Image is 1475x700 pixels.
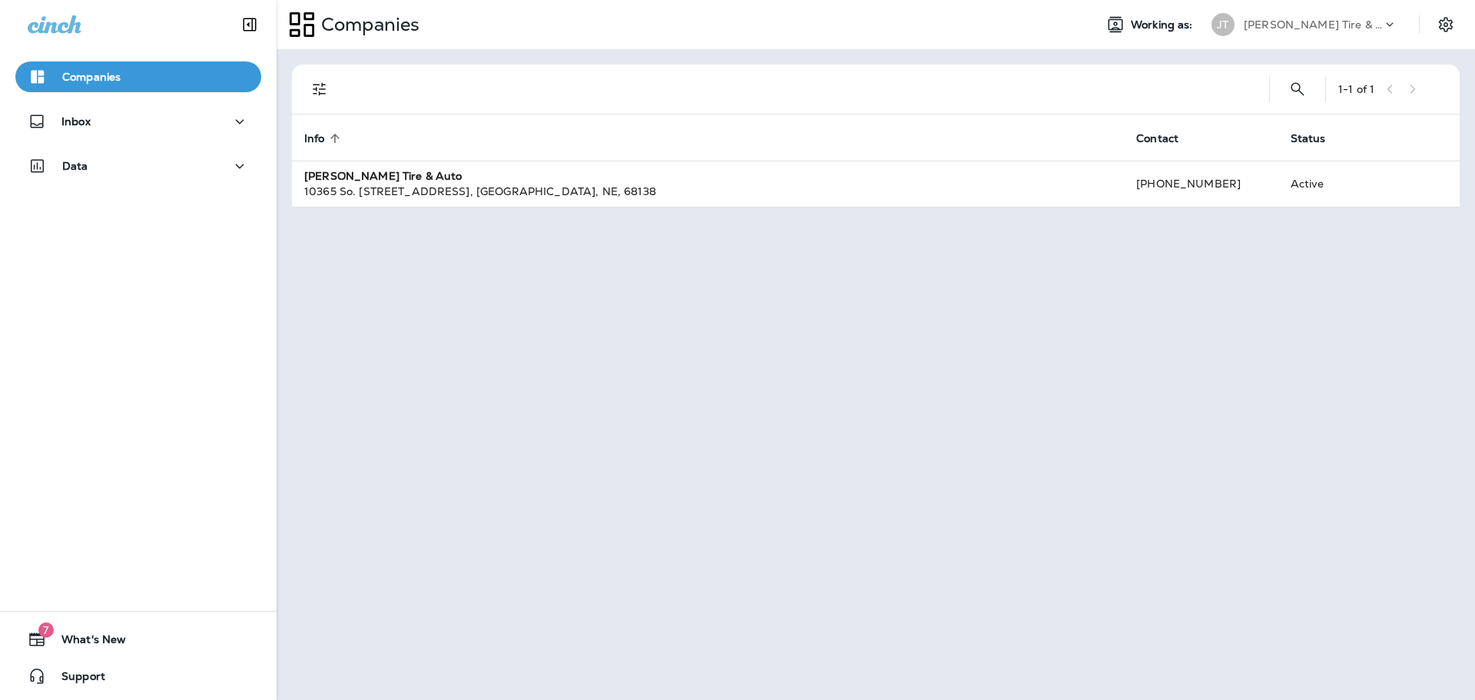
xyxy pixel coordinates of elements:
button: Data [15,151,261,181]
span: Contact [1136,132,1178,145]
span: What's New [46,633,126,652]
span: 7 [38,622,54,638]
button: Support [15,661,261,692]
strong: [PERSON_NAME] Tire & Auto [304,169,462,183]
span: Support [46,670,105,688]
p: Inbox [61,115,91,128]
button: Collapse Sidebar [228,9,271,40]
div: 1 - 1 of 1 [1338,83,1374,95]
button: Settings [1432,11,1460,38]
p: [PERSON_NAME] Tire & Auto [1244,18,1382,31]
span: Info [304,132,325,145]
div: JT [1211,13,1235,36]
span: Working as: [1131,18,1196,32]
button: Companies [15,61,261,92]
p: Companies [62,71,121,83]
p: Data [62,160,88,172]
button: Filters [304,74,335,105]
button: 7What's New [15,624,261,655]
td: Active [1278,161,1377,207]
span: Contact [1136,131,1198,145]
p: Companies [315,13,419,36]
span: Status [1291,132,1326,145]
span: Status [1291,131,1346,145]
div: 10365 So. [STREET_ADDRESS] , [GEOGRAPHIC_DATA] , NE , 68138 [304,184,1112,199]
button: Search Companies [1282,74,1313,105]
button: Inbox [15,106,261,137]
td: [PHONE_NUMBER] [1124,161,1278,207]
span: Info [304,131,345,145]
